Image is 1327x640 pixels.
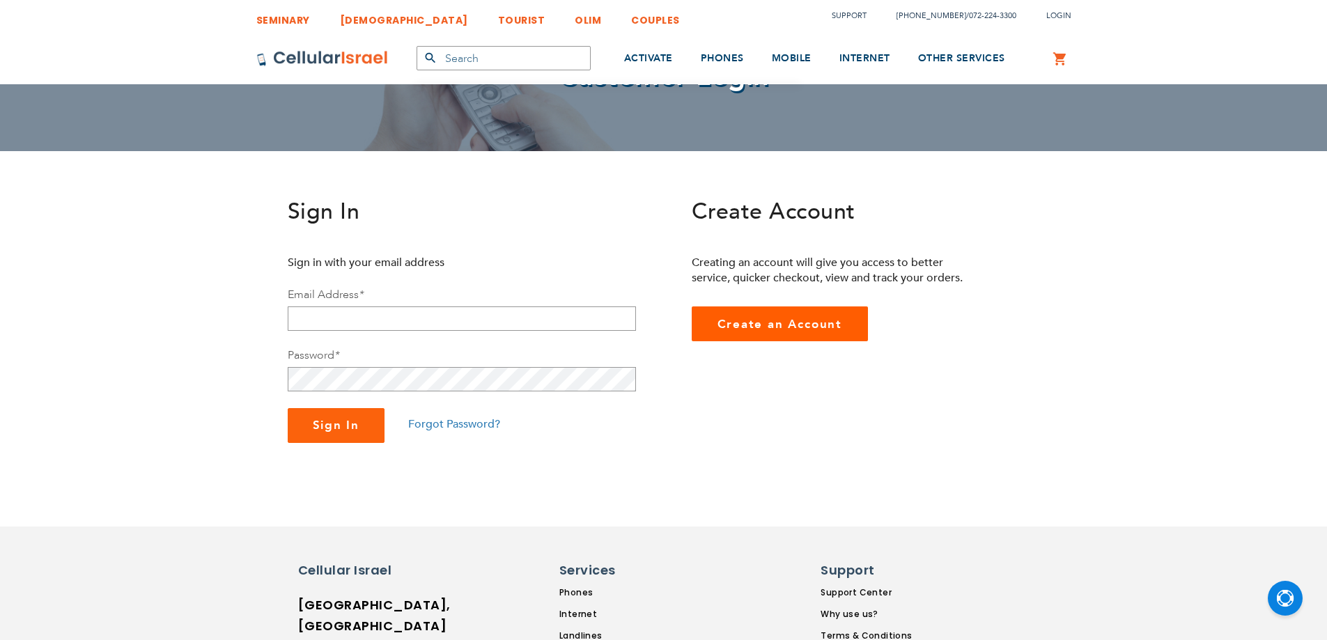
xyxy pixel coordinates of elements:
[256,3,310,29] a: SEMINARY
[821,561,903,579] h6: Support
[340,3,468,29] a: [DEMOGRAPHIC_DATA]
[701,52,744,65] span: PHONES
[288,287,364,302] label: Email Address
[692,306,869,341] a: Create an Account
[631,3,680,29] a: COUPLES
[692,255,974,286] p: Creating an account will give you access to better service, quicker checkout, view and track your...
[288,306,636,331] input: Email
[408,416,500,432] a: Forgot Password?
[575,3,601,29] a: OLIM
[701,33,744,85] a: PHONES
[298,561,417,579] h6: Cellular Israel
[624,52,673,65] span: ACTIVATE
[559,586,686,599] a: Phones
[839,33,890,85] a: INTERNET
[821,586,912,599] a: Support Center
[559,561,678,579] h6: Services
[288,348,339,363] label: Password
[288,196,360,227] span: Sign In
[918,52,1005,65] span: OTHER SERVICES
[298,595,417,637] h6: [GEOGRAPHIC_DATA], [GEOGRAPHIC_DATA]
[288,255,570,270] p: Sign in with your email address
[256,50,389,67] img: Cellular Israel Logo
[839,52,890,65] span: INTERNET
[288,408,385,443] button: Sign In
[772,52,812,65] span: MOBILE
[918,33,1005,85] a: OTHER SERVICES
[559,608,686,621] a: Internet
[498,3,545,29] a: TOURIST
[313,417,360,433] span: Sign In
[832,10,867,21] a: Support
[692,196,855,227] span: Create Account
[883,6,1016,26] li: /
[417,46,591,70] input: Search
[897,10,966,21] a: [PHONE_NUMBER]
[717,316,843,332] span: Create an Account
[969,10,1016,21] a: 072-224-3300
[772,33,812,85] a: MOBILE
[624,33,673,85] a: ACTIVATE
[821,608,912,621] a: Why use us?
[1046,10,1071,21] span: Login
